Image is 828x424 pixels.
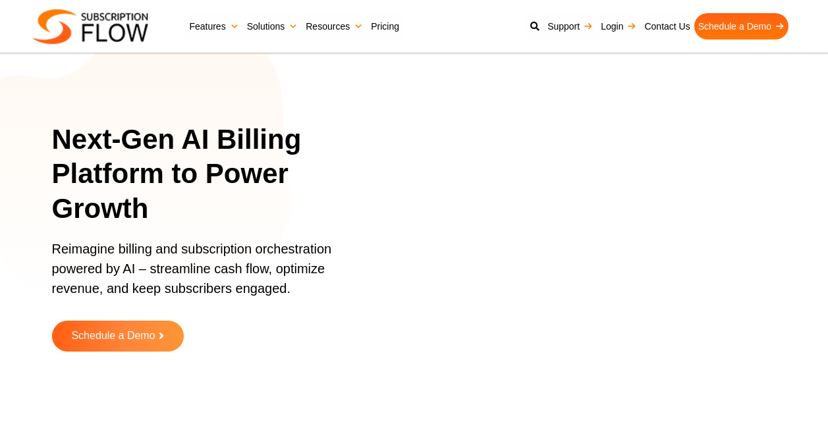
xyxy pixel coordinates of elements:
a: Contact Us [640,13,694,40]
a: Login [597,13,640,40]
span: Schedule a Demo [71,331,155,342]
h1: Next-Gen AI Billing Platform to Power Growth [52,122,380,226]
a: Features [185,13,242,40]
a: Pricing [367,13,403,40]
a: Support [543,13,597,40]
p: Reimagine billing and subscription orchestration powered by AI – streamline cash flow, optimize r... [52,239,364,311]
a: Schedule a Demo [694,13,788,40]
a: Solutions [243,13,302,40]
img: Subscriptionflow [33,9,148,44]
a: Schedule a Demo [52,321,184,352]
a: Resources [302,13,367,40]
